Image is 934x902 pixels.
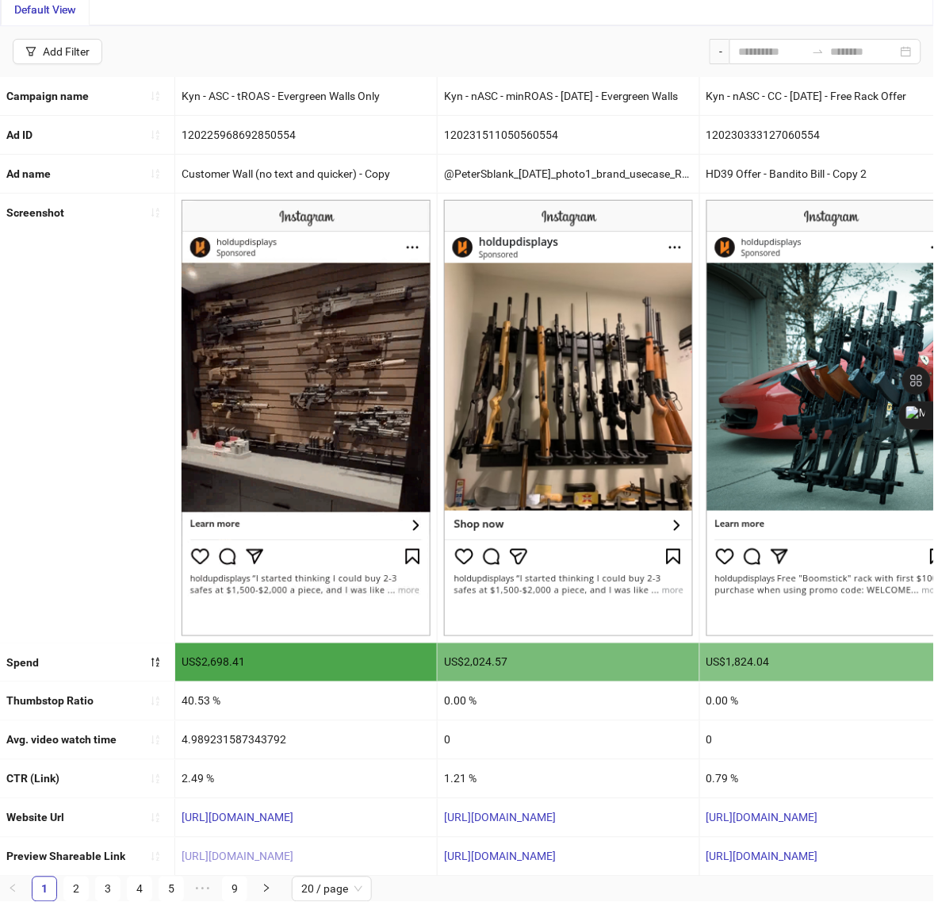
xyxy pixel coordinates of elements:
[254,877,279,902] li: Next Page
[150,168,161,179] span: sort-ascending
[706,850,818,863] a: [URL][DOMAIN_NAME]
[14,3,76,16] span: Default View
[95,877,121,902] li: 3
[438,155,699,193] div: @PeterSblank_[DATE]_photo1_brand_usecase_Racks_HoldUpDisplays_
[150,657,161,668] span: sort-descending
[175,643,437,681] div: US$2,698.41
[438,116,699,154] div: 120231511050560554
[6,167,51,180] b: Ad name
[6,206,64,219] b: Screenshot
[812,45,825,58] span: to
[223,877,247,901] a: 9
[6,812,64,824] b: Website Url
[182,850,293,863] a: [URL][DOMAIN_NAME]
[222,877,247,902] li: 9
[150,812,161,823] span: sort-ascending
[150,696,161,707] span: sort-ascending
[6,695,94,708] b: Thumbstop Ratio
[175,760,437,798] div: 2.49 %
[262,884,271,893] span: right
[710,39,729,64] div: -
[6,850,125,863] b: Preview Shareable Link
[32,877,57,902] li: 1
[159,877,184,902] li: 5
[438,721,699,759] div: 0
[175,116,437,154] div: 120225968692850554
[301,877,362,901] span: 20 / page
[6,656,39,669] b: Spend
[33,877,56,901] a: 1
[706,812,818,824] a: [URL][DOMAIN_NAME]
[6,90,89,102] b: Campaign name
[292,877,372,902] div: Page Size
[182,812,293,824] a: [URL][DOMAIN_NAME]
[175,155,437,193] div: Customer Wall (no text and quicker) - Copy
[159,877,183,901] a: 5
[175,682,437,720] div: 40.53 %
[190,877,216,902] span: •••
[150,851,161,862] span: sort-ascending
[6,129,33,141] b: Ad ID
[438,760,699,798] div: 1.21 %
[175,77,437,115] div: Kyn - ASC - tROAS - Evergreen Walls Only
[150,129,161,140] span: sort-ascending
[444,850,556,863] a: [URL][DOMAIN_NAME]
[43,45,90,58] div: Add Filter
[64,877,88,901] a: 2
[182,200,431,636] img: Screenshot 120225968692850554
[150,735,161,746] span: sort-ascending
[127,877,152,902] li: 4
[190,877,216,902] li: Next 5 Pages
[150,207,161,218] span: sort-ascending
[25,46,36,57] span: filter
[63,877,89,902] li: 2
[438,682,699,720] div: 0.00 %
[150,90,161,102] span: sort-ascending
[444,200,693,636] img: Screenshot 120231511050560554
[128,877,151,901] a: 4
[8,884,17,893] span: left
[254,877,279,902] button: right
[96,877,120,901] a: 3
[444,812,556,824] a: [URL][DOMAIN_NAME]
[812,45,825,58] span: swap-right
[6,734,117,747] b: Avg. video watch time
[6,773,59,785] b: CTR (Link)
[438,643,699,681] div: US$2,024.57
[438,77,699,115] div: Kyn - nASC - minROAS - [DATE] - Evergreen Walls
[175,721,437,759] div: 4.989231587343792
[150,773,161,785] span: sort-ascending
[13,39,102,64] button: Add Filter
